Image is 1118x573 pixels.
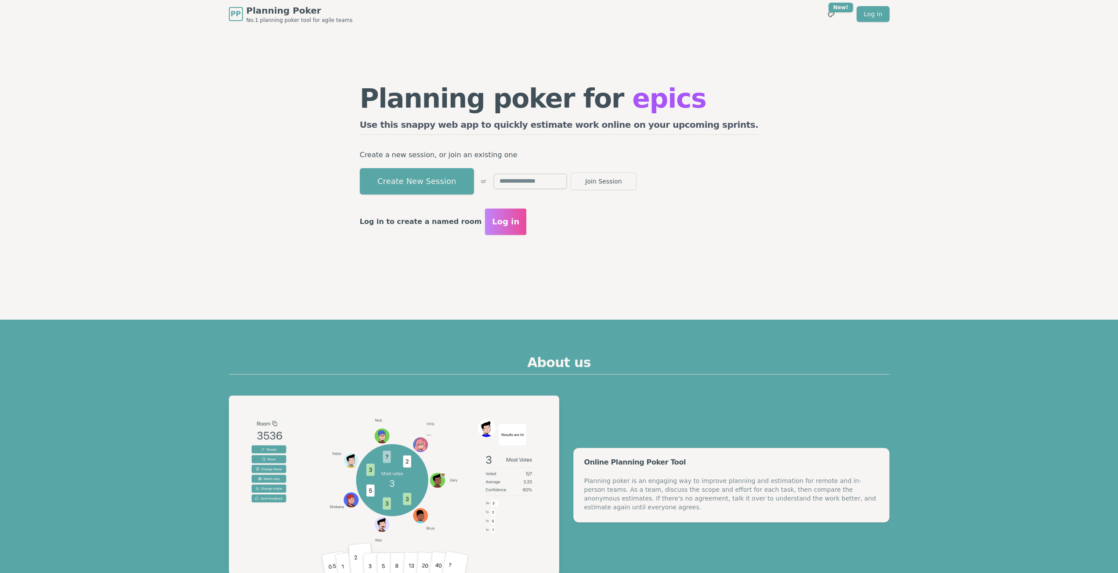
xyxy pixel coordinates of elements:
[632,83,706,114] span: epics
[360,149,759,161] p: Create a new session, or join an existing one
[857,6,889,22] a: Log in
[360,85,759,112] h1: Planning poker for
[229,355,890,375] h2: About us
[360,168,474,195] button: Create New Session
[246,17,353,24] span: No.1 planning poker tool for agile teams
[481,178,486,185] span: or
[492,216,519,228] span: Log in
[360,216,482,228] p: Log in to create a named room
[231,9,241,19] span: PP
[571,173,637,190] button: Join Session
[229,4,353,24] a: PPPlanning PokerNo.1 planning poker tool for agile teams
[246,4,353,17] span: Planning Poker
[829,3,854,12] div: New!
[584,476,879,512] div: Planning poker is an engaging way to improve planning and estimation for remote and in-person tea...
[823,6,839,22] button: New!
[584,459,879,466] div: Online Planning Poker Tool
[360,119,759,135] h2: Use this snappy web app to quickly estimate work online on your upcoming sprints.
[485,209,526,235] button: Log in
